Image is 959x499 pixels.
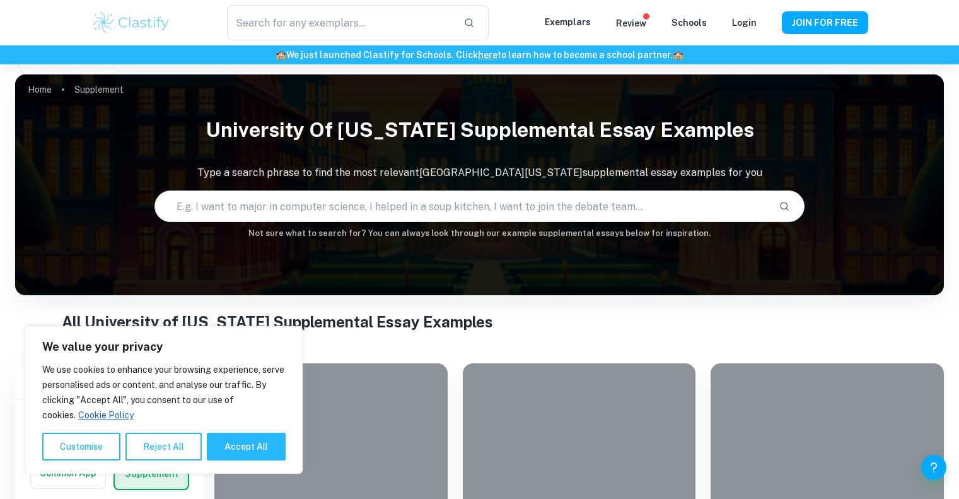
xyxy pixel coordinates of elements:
[28,81,52,98] a: Home
[3,48,956,62] h6: We just launched Clastify for Schools. Click to learn how to become a school partner.
[91,10,171,35] img: Clastify logo
[616,16,646,30] p: Review
[42,339,286,355] p: We value your privacy
[15,227,944,240] h6: Not sure what to search for? You can always look through our example supplemental essays below fo...
[15,165,944,180] p: Type a search phrase to find the most relevant [GEOGRAPHIC_DATA][US_STATE] supplemental essay exa...
[62,310,898,333] h1: All University of [US_STATE] Supplemental Essay Examples
[25,326,303,474] div: We value your privacy
[207,433,286,461] button: Accept All
[227,5,453,40] input: Search for any exemplars...
[671,18,707,28] a: Schools
[155,189,769,224] input: E.g. I want to major in computer science, I helped in a soup kitchen, I want to join the debate t...
[42,433,120,461] button: Customise
[74,83,124,97] p: Supplement
[921,455,946,480] button: Help and Feedback
[15,363,204,399] h6: Filter exemplars
[42,362,286,423] p: We use cookies to enhance your browsing experience, serve personalised ads or content, and analys...
[478,50,497,60] a: here
[545,15,591,29] p: Exemplars
[673,50,683,60] span: 🏫
[276,50,286,60] span: 🏫
[732,18,757,28] a: Login
[782,11,868,34] button: JOIN FOR FREE
[15,110,944,150] h1: University of [US_STATE] Supplemental Essay Examples
[774,196,795,217] button: Search
[115,459,188,489] button: Supplement
[78,409,134,421] a: Cookie Policy
[125,433,202,461] button: Reject All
